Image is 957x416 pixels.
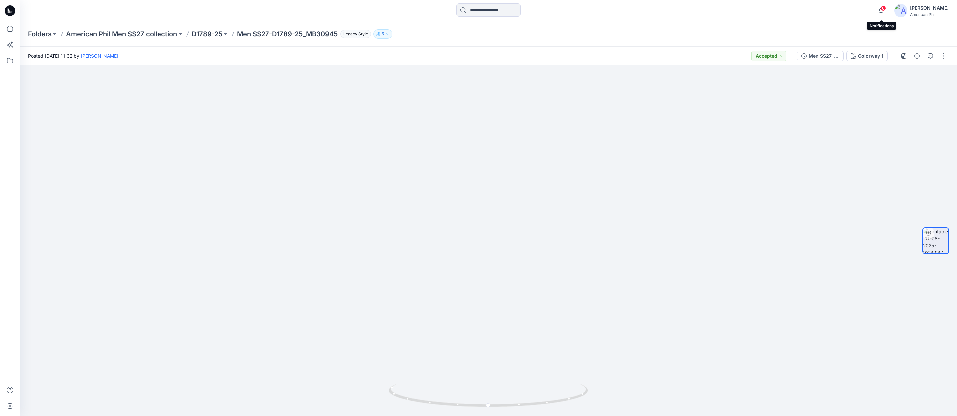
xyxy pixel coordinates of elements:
div: American Phil [910,12,949,17]
div: [PERSON_NAME] [910,4,949,12]
button: Legacy Style [338,29,371,39]
a: Folders [28,29,52,39]
button: Details [912,51,922,61]
div: Colorway 1 [858,52,883,60]
button: 5 [373,29,392,39]
img: turntable-11-08-2025-03:32:37 [923,228,948,253]
span: Legacy Style [340,30,371,38]
p: Men SS27-D1789-25_MB30945 [237,29,338,39]
p: 5 [382,30,384,38]
button: Men SS27-D1789-25_MB30945 [797,51,844,61]
a: [PERSON_NAME] [81,53,118,59]
span: Posted [DATE] 11:32 by [28,52,118,59]
button: Colorway 1 [846,51,888,61]
a: American Phil Men SS27 collection [66,29,177,39]
span: 6 [881,6,886,11]
div: Men SS27-D1789-25_MB30945 [809,52,839,60]
a: D1789-25 [192,29,222,39]
img: avatar [894,4,907,17]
